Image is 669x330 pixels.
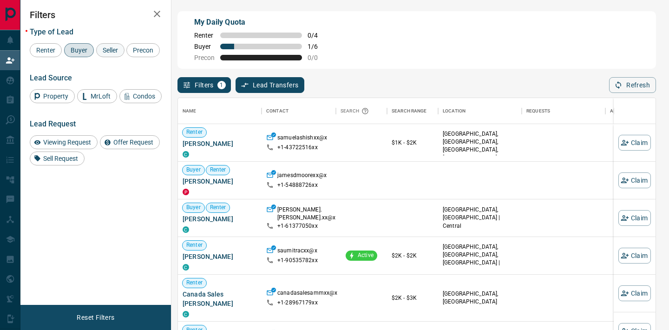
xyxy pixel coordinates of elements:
span: Buyer [194,43,215,50]
p: $1K - $2K [392,139,433,147]
div: Sell Request [30,152,85,165]
button: Lead Transfers [236,77,305,93]
span: [PERSON_NAME] [183,214,257,224]
div: condos.ca [183,151,189,158]
div: Contact [262,98,336,124]
span: Canada Sales [PERSON_NAME] [183,290,257,308]
span: Renter [206,166,230,174]
div: Search [341,98,371,124]
p: [GEOGRAPHIC_DATA], [GEOGRAPHIC_DATA], [GEOGRAPHIC_DATA] | [GEOGRAPHIC_DATA] [443,243,517,275]
span: Lead Source [30,73,72,82]
div: condos.ca [183,264,189,271]
span: Viewing Request [40,139,94,146]
div: Viewing Request [30,135,98,149]
div: Requests [522,98,605,124]
div: condos.ca [183,311,189,317]
span: Seller [99,46,121,54]
span: Renter [194,32,215,39]
button: Claim [618,210,651,226]
p: [GEOGRAPHIC_DATA], [GEOGRAPHIC_DATA], [GEOGRAPHIC_DATA], [GEOGRAPHIC_DATA] | [GEOGRAPHIC_DATA] [443,130,517,170]
p: samuelashishxx@x [277,134,327,144]
p: +1- 90535782xx [277,257,318,264]
div: property.ca [183,189,189,195]
span: Renter [33,46,59,54]
div: condos.ca [183,226,189,233]
span: Lead Request [30,119,76,128]
button: Claim [618,285,651,301]
button: Claim [618,248,651,264]
div: Contact [266,98,289,124]
div: Precon [126,43,160,57]
span: Buyer [183,166,204,174]
div: MrLoft [77,89,117,103]
span: Property [40,92,72,100]
p: +1- 61377050xx [277,222,318,230]
p: [GEOGRAPHIC_DATA], [GEOGRAPHIC_DATA] | Central [443,206,517,230]
span: [PERSON_NAME] [183,177,257,186]
div: Renter [30,43,62,57]
span: 1 [218,82,225,88]
button: Refresh [609,77,656,93]
span: [PERSON_NAME] [183,139,257,148]
div: Search Range [387,98,438,124]
span: Renter [183,128,206,136]
p: [PERSON_NAME].[PERSON_NAME].xx@x [277,206,335,222]
div: Offer Request [100,135,160,149]
div: Condos [119,89,162,103]
span: Type of Lead [30,27,73,36]
button: Claim [618,135,651,151]
span: 0 / 0 [308,54,328,61]
p: canadasalesammxx@x [277,289,337,299]
span: 1 / 6 [308,43,328,50]
span: [PERSON_NAME] [183,252,257,261]
p: +1- 28967179xx [277,299,318,307]
div: Requests [526,98,550,124]
div: Name [183,98,197,124]
span: Buyer [183,204,204,211]
span: 0 / 4 [308,32,328,39]
span: Offer Request [110,139,157,146]
div: Buyer [64,43,94,57]
p: $2K - $2K [392,251,433,260]
p: +1- 54888726xx [277,181,318,189]
span: Active [354,251,377,259]
p: saumitracxx@x [277,247,317,257]
span: Renter [183,279,206,287]
button: Filters1 [177,77,231,93]
div: Property [30,89,75,103]
span: Precon [194,54,215,61]
span: MrLoft [87,92,114,100]
p: +1- 43722516xx [277,144,318,152]
span: Renter [183,241,206,249]
span: Precon [130,46,157,54]
div: Search Range [392,98,427,124]
button: Claim [618,172,651,188]
button: Reset Filters [71,310,120,325]
span: Condos [130,92,158,100]
div: Location [438,98,522,124]
h2: Filters [30,9,162,20]
p: jamesdmoorexx@x [277,172,327,181]
p: [GEOGRAPHIC_DATA], [GEOGRAPHIC_DATA] [443,290,517,306]
div: Seller [96,43,125,57]
p: $2K - $3K [392,294,433,302]
span: Sell Request [40,155,81,162]
div: Location [443,98,466,124]
div: Name [178,98,262,124]
p: My Daily Quota [194,17,328,28]
span: Renter [206,204,230,211]
span: Buyer [67,46,91,54]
